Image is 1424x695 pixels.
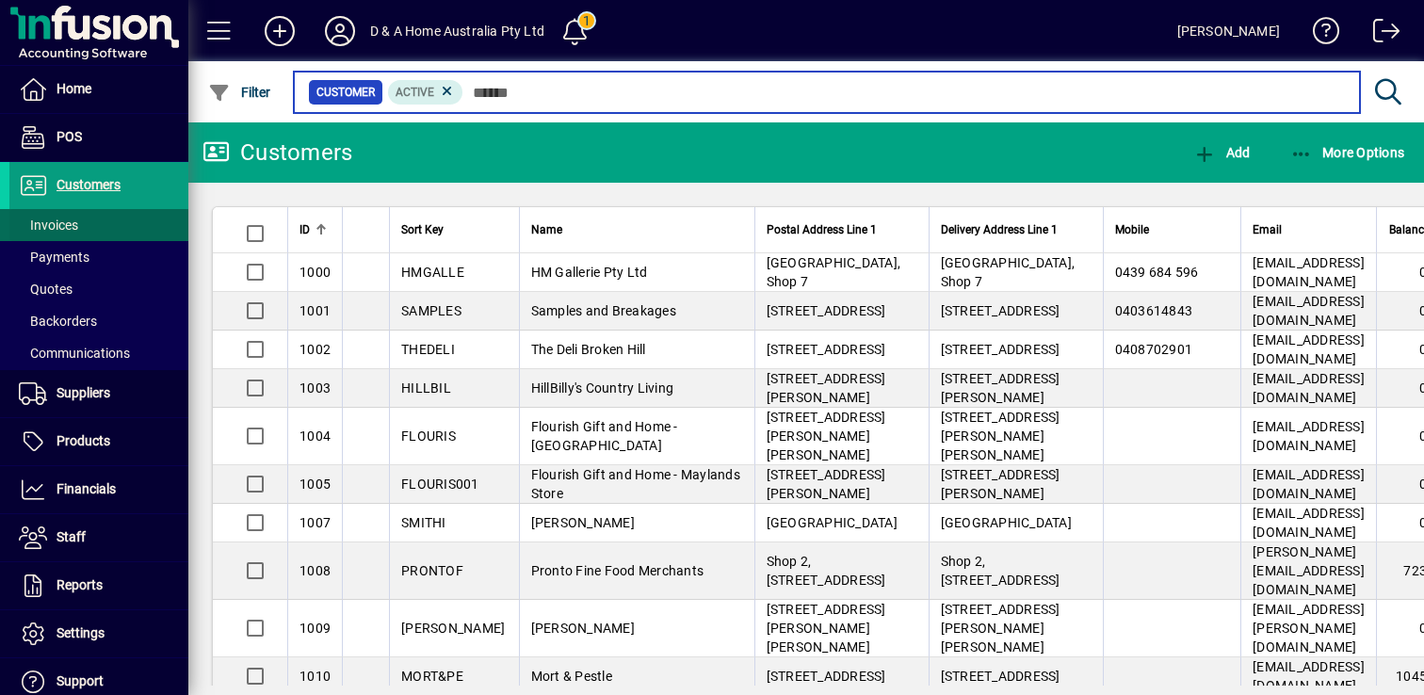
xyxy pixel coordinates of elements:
span: MORT&PE [401,669,463,684]
span: More Options [1290,145,1405,160]
span: Sort Key [401,219,444,240]
span: [STREET_ADDRESS][PERSON_NAME][PERSON_NAME] [767,602,886,655]
span: [EMAIL_ADDRESS][DOMAIN_NAME] [1253,659,1365,693]
span: [EMAIL_ADDRESS][DOMAIN_NAME] [1253,467,1365,501]
span: Samples and Breakages [531,303,676,318]
span: Flourish Gift and Home - [GEOGRAPHIC_DATA] [531,419,678,453]
span: [STREET_ADDRESS][PERSON_NAME] [767,371,886,405]
span: [GEOGRAPHIC_DATA] [941,515,1072,530]
span: [EMAIL_ADDRESS][DOMAIN_NAME] [1253,255,1365,289]
span: HillBilly's Country Living [531,380,674,396]
a: Knowledge Base [1299,4,1340,65]
button: More Options [1286,136,1410,170]
span: PRONTOF [401,563,463,578]
span: [STREET_ADDRESS] [767,669,886,684]
a: POS [9,114,188,161]
span: Communications [19,346,130,361]
span: [STREET_ADDRESS] [941,669,1060,684]
span: [STREET_ADDRESS] [941,342,1060,357]
span: [PERSON_NAME][EMAIL_ADDRESS][DOMAIN_NAME] [1253,544,1365,597]
span: [STREET_ADDRESS][PERSON_NAME][PERSON_NAME] [767,410,886,462]
a: Communications [9,337,188,369]
span: Shop 2, [STREET_ADDRESS] [767,554,886,588]
span: POS [57,129,82,144]
span: [STREET_ADDRESS] [941,303,1060,318]
span: Backorders [19,314,97,329]
span: Mobile [1115,219,1149,240]
div: ID [299,219,331,240]
span: Flourish Gift and Home - Maylands Store [531,467,740,501]
span: [EMAIL_ADDRESS][DOMAIN_NAME] [1253,419,1365,453]
span: Invoices [19,218,78,233]
span: [PERSON_NAME] [531,515,635,530]
span: [STREET_ADDRESS][PERSON_NAME] [941,371,1060,405]
span: [EMAIL_ADDRESS][DOMAIN_NAME] [1253,371,1365,405]
span: FLOURIS001 [401,477,479,492]
span: 1001 [299,303,331,318]
button: Add [1189,136,1254,170]
div: D & A Home Australia Pty Ltd [370,16,544,46]
span: SAMPLES [401,303,461,318]
span: THEDELI [401,342,455,357]
span: [STREET_ADDRESS][PERSON_NAME][PERSON_NAME] [941,602,1060,655]
a: Backorders [9,305,188,337]
span: 1007 [299,515,331,530]
span: [STREET_ADDRESS] [767,303,886,318]
span: 0408702901 [1115,342,1193,357]
span: Products [57,433,110,448]
span: [GEOGRAPHIC_DATA], Shop 7 [941,255,1076,289]
span: HILLBIL [401,380,451,396]
a: Settings [9,610,188,657]
button: Filter [203,75,276,109]
span: Staff [57,529,86,544]
span: Home [57,81,91,96]
button: Profile [310,14,370,48]
span: Filter [208,85,271,100]
button: Add [250,14,310,48]
span: Payments [19,250,89,265]
span: [STREET_ADDRESS][PERSON_NAME] [941,467,1060,501]
span: Quotes [19,282,73,297]
a: Logout [1359,4,1400,65]
span: ID [299,219,310,240]
span: 1009 [299,621,331,636]
span: 1003 [299,380,331,396]
span: FLOURIS [401,428,456,444]
span: HMGALLE [401,265,464,280]
span: Add [1193,145,1250,160]
a: Quotes [9,273,188,305]
span: Name [531,219,562,240]
span: [EMAIL_ADDRESS][DOMAIN_NAME] [1253,506,1365,540]
span: 1000 [299,265,331,280]
span: Pronto Fine Food Merchants [531,563,704,578]
span: Shop 2, [STREET_ADDRESS] [941,554,1060,588]
span: [EMAIL_ADDRESS][DOMAIN_NAME] [1253,332,1365,366]
span: Financials [57,481,116,496]
a: Products [9,418,188,465]
a: Payments [9,241,188,273]
span: 0403614843 [1115,303,1193,318]
span: [EMAIL_ADDRESS][DOMAIN_NAME] [1253,294,1365,328]
span: [PERSON_NAME] [531,621,635,636]
span: Customer [316,83,375,102]
div: Name [531,219,743,240]
a: Invoices [9,209,188,241]
span: Suppliers [57,385,110,400]
span: 1005 [299,477,331,492]
div: Customers [202,137,352,168]
mat-chip: Activation Status: Active [388,80,463,105]
span: Reports [57,577,103,592]
a: Suppliers [9,370,188,417]
span: [PERSON_NAME] [401,621,505,636]
a: Home [9,66,188,113]
a: Financials [9,466,188,513]
span: [EMAIL_ADDRESS][PERSON_NAME][DOMAIN_NAME] [1253,602,1365,655]
div: Email [1253,219,1365,240]
span: Customers [57,177,121,192]
span: 1008 [299,563,331,578]
span: Email [1253,219,1282,240]
span: [STREET_ADDRESS][PERSON_NAME][PERSON_NAME] [941,410,1060,462]
span: SMITHI [401,515,446,530]
span: [GEOGRAPHIC_DATA], Shop 7 [767,255,901,289]
span: Settings [57,625,105,640]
